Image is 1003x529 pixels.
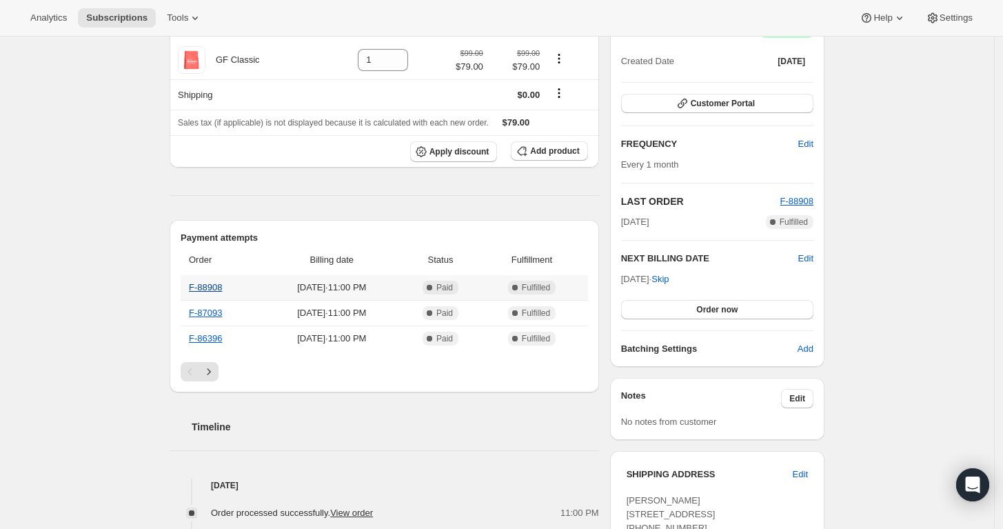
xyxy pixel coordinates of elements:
[621,300,813,319] button: Order now
[181,231,588,245] h2: Payment attempts
[548,86,570,101] button: Shipping actions
[780,217,808,228] span: Fulfilled
[456,60,483,74] span: $79.00
[86,12,148,23] span: Subscriptions
[548,51,570,66] button: Product actions
[940,12,973,23] span: Settings
[651,272,669,286] span: Skip
[410,141,498,162] button: Apply discount
[405,253,476,267] span: Status
[429,146,489,157] span: Apply discount
[873,12,892,23] span: Help
[778,56,805,67] span: [DATE]
[267,306,397,320] span: [DATE] · 11:00 PM
[621,159,679,170] span: Every 1 month
[956,468,989,501] div: Open Intercom Messenger
[189,308,222,318] a: F-87093
[781,389,813,408] button: Edit
[511,141,587,161] button: Add product
[170,79,319,110] th: Shipping
[189,333,222,343] a: F-86396
[793,468,808,481] span: Edit
[851,8,914,28] button: Help
[621,342,798,356] h6: Batching Settings
[267,253,397,267] span: Billing date
[181,362,588,381] nav: Pagination
[181,245,263,275] th: Order
[22,8,75,28] button: Analytics
[790,133,822,155] button: Edit
[522,282,550,293] span: Fulfilled
[621,417,717,427] span: No notes from customer
[78,8,156,28] button: Subscriptions
[267,332,397,346] span: [DATE] · 11:00 PM
[178,118,489,128] span: Sales tax (if applicable) is not displayed because it is calculated with each new order.
[696,304,738,315] span: Order now
[267,281,397,295] span: [DATE] · 11:00 PM
[784,463,816,486] button: Edit
[518,90,540,100] span: $0.00
[621,54,674,68] span: Created Date
[798,252,813,266] button: Edit
[170,479,599,492] h4: [DATE]
[492,60,540,74] span: $79.00
[798,342,813,356] span: Add
[780,194,813,208] button: F-88908
[621,194,780,208] h2: LAST ORDER
[789,393,805,404] span: Edit
[436,282,453,293] span: Paid
[522,308,550,319] span: Fulfilled
[517,49,540,57] small: $99.00
[436,308,453,319] span: Paid
[621,137,798,151] h2: FREQUENCY
[211,508,373,518] span: Order processed successfully.
[918,8,981,28] button: Settings
[621,252,798,266] h2: NEXT BILLING DATE
[205,53,260,67] div: GF Classic
[436,333,453,344] span: Paid
[522,333,550,344] span: Fulfilled
[503,117,530,128] span: $79.00
[560,506,599,520] span: 11:00 PM
[621,215,649,229] span: [DATE]
[691,98,755,109] span: Customer Portal
[789,338,822,360] button: Add
[189,282,222,292] a: F-88908
[798,137,813,151] span: Edit
[780,196,813,206] a: F-88908
[530,146,579,157] span: Add product
[769,52,813,71] button: [DATE]
[330,508,373,518] a: View order
[627,468,793,481] h3: SHIPPING ADDRESS
[621,274,669,284] span: [DATE] ·
[460,49,483,57] small: $99.00
[621,94,813,113] button: Customer Portal
[159,8,210,28] button: Tools
[484,253,579,267] span: Fulfillment
[199,362,219,381] button: Next
[192,420,599,434] h2: Timeline
[167,12,188,23] span: Tools
[621,389,782,408] h3: Notes
[643,268,677,290] button: Skip
[30,12,67,23] span: Analytics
